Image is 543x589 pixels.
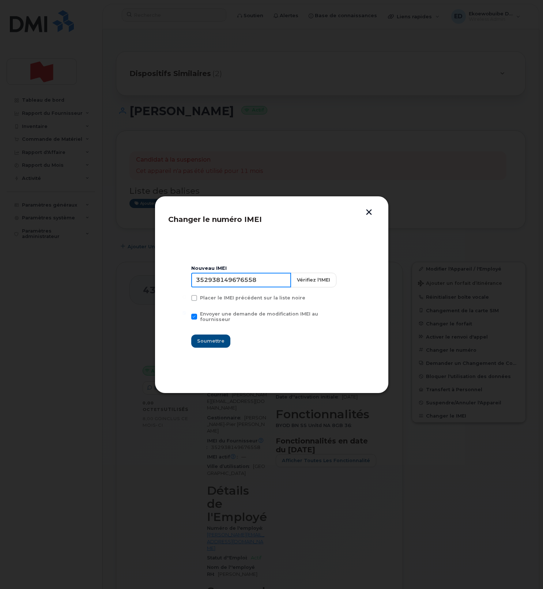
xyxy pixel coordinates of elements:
[191,335,230,348] button: Soumettre
[197,337,225,344] span: Soumettre
[200,295,305,301] span: Placer le IMEI précédent sur la liste noire
[168,215,262,224] span: Changer le numéro IMEI
[200,311,318,322] span: Envoyer une demande de modification IMEI au fournisseur
[182,295,186,299] input: Placer le IMEI précédent sur la liste noire
[182,311,186,315] input: Envoyer une demande de modification IMEI au fournisseur
[291,273,336,287] button: Vérifiez l'IMEI
[191,265,352,271] div: Nouveau IMEI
